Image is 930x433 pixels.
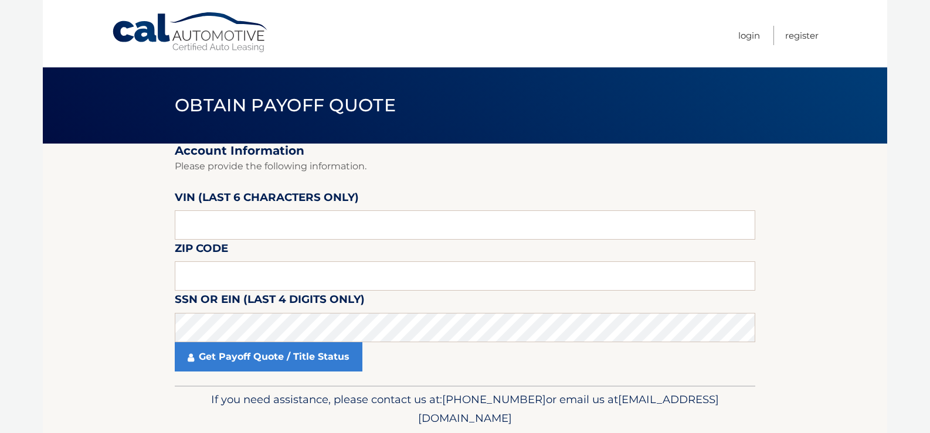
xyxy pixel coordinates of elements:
[175,240,228,261] label: Zip Code
[785,26,819,45] a: Register
[175,291,365,312] label: SSN or EIN (last 4 digits only)
[111,12,270,53] a: Cal Automotive
[175,158,755,175] p: Please provide the following information.
[175,94,396,116] span: Obtain Payoff Quote
[182,390,748,428] p: If you need assistance, please contact us at: or email us at
[175,144,755,158] h2: Account Information
[738,26,760,45] a: Login
[175,189,359,210] label: VIN (last 6 characters only)
[175,342,362,371] a: Get Payoff Quote / Title Status
[442,393,546,406] span: [PHONE_NUMBER]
